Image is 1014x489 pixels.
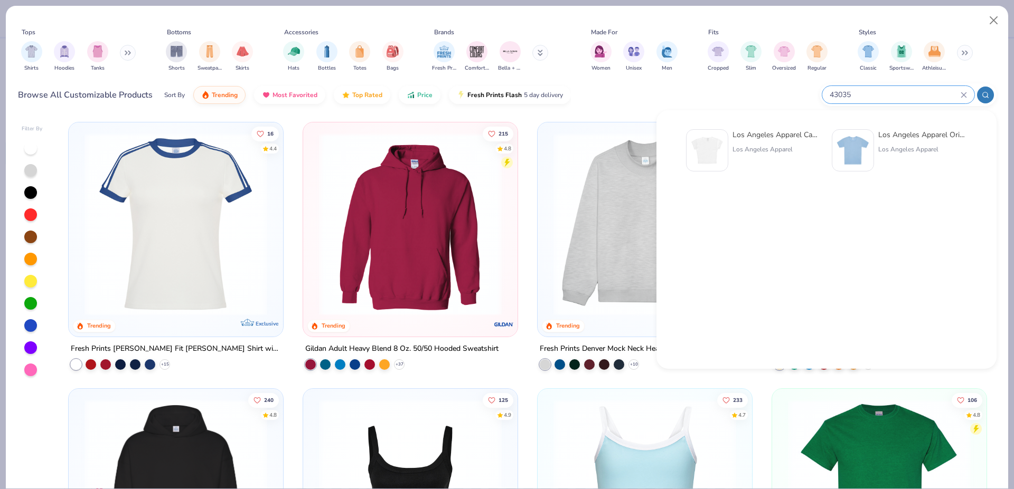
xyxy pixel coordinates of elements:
button: filter button [432,41,456,72]
img: Athleisure Image [928,45,941,57]
div: Fresh Prints Denver Mock Neck Heavyweight Sweatshirt [540,342,727,356]
div: Los Angeles Apparel Original Baby Rib Tee [878,129,967,140]
img: Bottles Image [321,45,333,57]
span: 125 [499,397,508,402]
button: filter button [889,41,914,72]
button: Like [252,126,279,141]
span: + 10 [630,361,637,368]
span: Skirts [236,64,249,72]
div: 4.8 [973,411,980,419]
button: Like [952,392,982,407]
button: Like [483,392,513,407]
button: Most Favorited [254,86,325,104]
div: Fresh Prints [PERSON_NAME] Fit [PERSON_NAME] Shirt with Stripes [71,342,281,356]
div: filter for Oversized [772,41,796,72]
button: filter button [806,41,828,72]
span: Classic [860,64,877,72]
img: Bags Image [387,45,398,57]
div: filter for Totes [349,41,370,72]
div: Bottoms [167,27,191,37]
img: Totes Image [354,45,365,57]
span: Top Rated [352,91,382,99]
img: Classic Image [862,45,875,57]
button: filter button [232,41,253,72]
button: filter button [283,41,304,72]
span: Shorts [168,64,185,72]
img: Regular Image [811,45,823,57]
button: Price [399,86,440,104]
div: 4.4 [270,145,277,152]
div: Made For [591,27,617,37]
span: Tanks [91,64,105,72]
span: 215 [499,131,508,136]
button: filter button [382,41,403,72]
span: Bags [387,64,399,72]
span: Cropped [708,64,729,72]
img: a68feba3-958f-4a65-b8f8-43e994c2eb1d [837,134,869,167]
div: Tops [22,27,35,37]
div: filter for Cropped [708,41,729,72]
div: filter for Athleisure [922,41,946,72]
span: Bella + Canvas [498,64,522,72]
button: Like [249,392,279,407]
div: Sort By [164,90,185,100]
img: Sweatpants Image [204,45,215,57]
img: e5540c4d-e74a-4e58-9a52-192fe86bec9f [79,133,273,315]
button: Like [717,392,748,407]
span: Fresh Prints Flash [467,91,522,99]
img: Unisex Image [628,45,640,57]
img: Sportswear Image [896,45,907,57]
img: Comfort Colors Image [469,44,485,60]
div: filter for Fresh Prints [432,41,456,72]
span: Athleisure [922,64,946,72]
div: filter for Hoodies [54,41,75,72]
img: Men Image [661,45,673,57]
div: Accessories [284,27,318,37]
button: Fresh Prints Flash5 day delivery [449,86,571,104]
img: Shorts Image [171,45,183,57]
button: filter button [166,41,187,72]
span: Regular [808,64,827,72]
img: Cropped Image [712,45,724,57]
button: filter button [708,41,729,72]
button: Like [483,126,513,141]
div: Filter By [22,125,43,133]
span: Trending [212,91,238,99]
button: filter button [858,41,879,72]
span: 16 [268,131,274,136]
button: Trending [193,86,246,104]
div: filter for Shorts [166,41,187,72]
div: filter for Bella + Canvas [498,41,522,72]
div: filter for Bags [382,41,403,72]
span: Slim [746,64,756,72]
img: a164e800-7022-4571-a324-30c76f641635 [507,133,700,315]
span: Unisex [626,64,642,72]
span: Fresh Prints [432,64,456,72]
span: + 37 [396,361,403,368]
img: Hoodies Image [59,45,70,57]
button: filter button [590,41,612,72]
input: Try "T-Shirt" [829,89,961,101]
span: Sportswear [889,64,914,72]
div: filter for Skirts [232,41,253,72]
span: Totes [353,64,367,72]
span: Price [417,91,433,99]
img: Women Image [595,45,607,57]
img: Gildan logo [493,314,514,335]
span: Shirts [24,64,39,72]
button: filter button [349,41,370,72]
img: Tanks Image [92,45,104,57]
button: filter button [465,41,489,72]
button: filter button [772,41,796,72]
img: Fresh Prints Image [436,44,452,60]
div: 4.8 [270,411,277,419]
span: Sweatpants [198,64,222,72]
span: 233 [733,397,743,402]
button: Close [984,11,1004,31]
div: Los Angeles Apparel Cap Sleeve Baby Rib Crop Top [733,129,821,140]
img: flash.gif [457,91,465,99]
span: Women [591,64,611,72]
span: Oversized [772,64,796,72]
span: 106 [968,397,977,402]
button: filter button [87,41,108,72]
